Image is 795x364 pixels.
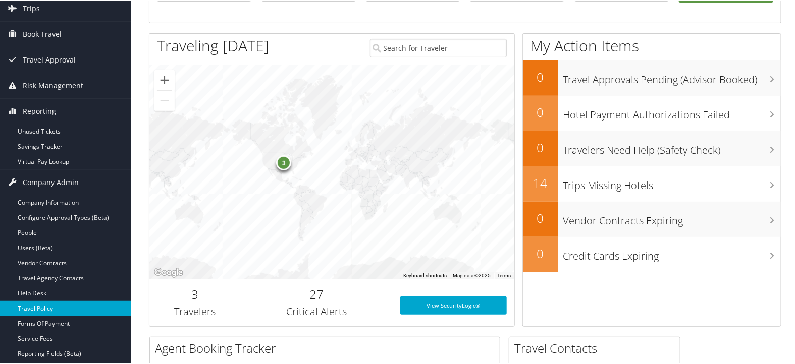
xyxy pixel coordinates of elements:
a: 14Trips Missing Hotels [523,165,781,201]
a: 0Travelers Need Help (Safety Check) [523,130,781,165]
button: Keyboard shortcuts [404,271,447,278]
h1: My Action Items [523,34,781,55]
a: 0Hotel Payment Authorizations Failed [523,95,781,130]
h3: Trips Missing Hotels [563,172,781,192]
button: Zoom out [154,90,175,110]
h3: Travel Approvals Pending (Advisor Booked) [563,67,781,86]
h2: Agent Booking Tracker [155,339,500,356]
span: Company Admin [23,169,79,194]
h2: 0 [523,209,558,226]
a: 0Travel Approvals Pending (Advisor Booked) [523,59,781,95]
div: 3 [277,154,292,169]
input: Search for Traveler [370,38,507,56]
h3: Vendor Contracts Expiring [563,208,781,227]
h3: Travelers Need Help (Safety Check) [563,137,781,156]
h3: Credit Cards Expiring [563,243,781,262]
span: Reporting [23,98,56,123]
h2: 14 [523,173,558,191]
a: View SecurityLogic® [400,295,507,314]
a: 0Credit Cards Expiring [523,236,781,271]
a: Terms (opens in new tab) [497,272,511,277]
a: Open this area in Google Maps (opens a new window) [152,265,185,278]
h3: Critical Alerts [248,304,385,318]
a: 0Vendor Contracts Expiring [523,201,781,236]
h3: Travelers [157,304,233,318]
h2: Travel Contacts [514,339,680,356]
span: Travel Approval [23,46,76,72]
h2: 3 [157,285,233,302]
h1: Traveling [DATE] [157,34,269,55]
h2: 0 [523,68,558,85]
h2: 0 [523,138,558,155]
h2: 0 [523,103,558,120]
h3: Hotel Payment Authorizations Failed [563,102,781,121]
h2: 0 [523,244,558,261]
button: Zoom in [154,69,175,89]
h2: 27 [248,285,385,302]
span: Book Travel [23,21,62,46]
img: Google [152,265,185,278]
span: Risk Management [23,72,83,97]
span: Map data ©2025 [453,272,491,277]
